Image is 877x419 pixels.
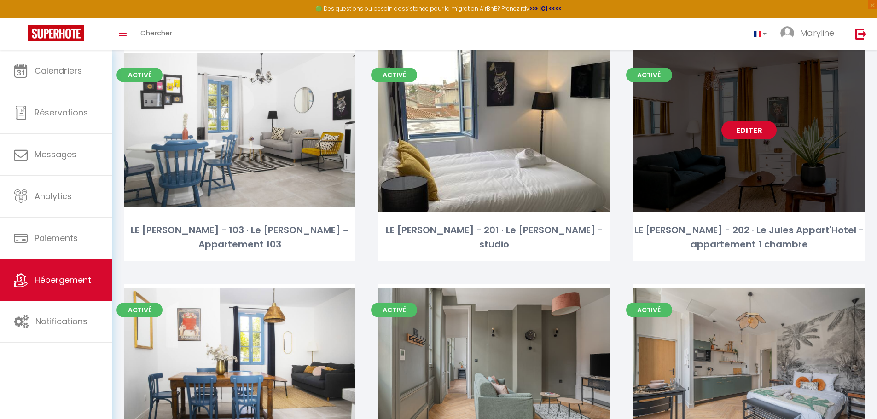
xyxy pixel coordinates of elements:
a: ... Maryline [773,18,846,50]
span: Messages [35,149,76,160]
img: logout [855,28,867,40]
span: Activé [626,303,672,317]
a: Chercher [134,18,179,50]
span: Chercher [140,28,172,38]
span: Activé [116,68,163,82]
div: LE [PERSON_NAME] - 103 · Le [PERSON_NAME] ~ Appartement 103 [124,223,355,252]
span: Activé [626,68,672,82]
span: Activé [371,303,417,317]
span: Paiements [35,232,78,244]
span: Hébergement [35,274,91,286]
span: Maryline [800,27,834,39]
img: ... [780,26,794,40]
div: LE [PERSON_NAME] - 202 · Le Jules Appart'Hotel - appartement 1 chambre [633,223,865,252]
a: >>> ICI <<<< [529,5,562,12]
span: Calendriers [35,65,82,76]
span: Réservations [35,107,88,118]
span: Analytics [35,190,72,202]
span: Activé [116,303,163,317]
a: Editer [721,121,777,139]
span: Notifications [35,316,87,327]
span: Activé [371,68,417,82]
img: Super Booking [28,25,84,41]
div: LE [PERSON_NAME] - 201 · Le [PERSON_NAME] - studio [378,223,610,252]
